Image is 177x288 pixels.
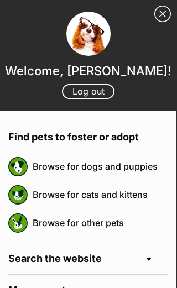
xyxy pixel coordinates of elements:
h4: Find pets to foster or adopt [8,122,168,153]
iframe: Advertisement [6,255,171,282]
a: Browse for cats and kittens [33,183,168,206]
img: petrescue logo [8,185,28,205]
a: Close Sidebar [154,6,171,22]
h4: Search the website [8,243,168,274]
a: Log out [62,85,114,99]
a: Browse for other pets [33,211,168,234]
img: petrescue logo [8,213,28,233]
a: Browse for dogs and puppies [33,155,168,178]
img: profile image [66,12,111,56]
img: petrescue logo [8,157,28,176]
